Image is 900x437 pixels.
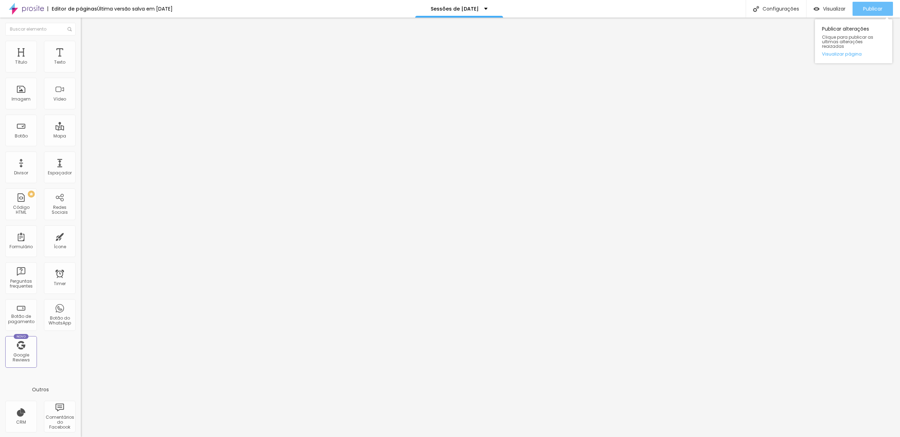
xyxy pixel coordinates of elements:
div: Novo [14,334,29,339]
div: Google Reviews [7,353,35,363]
p: Sessões de [DATE] [431,6,479,11]
div: Botão de pagamento [7,314,35,324]
div: Mapa [53,134,66,139]
div: Vídeo [53,97,66,102]
div: Redes Sociais [46,205,73,215]
div: Imagem [12,97,31,102]
div: Botão [15,134,28,139]
img: view-1.svg [814,6,819,12]
input: Buscar elemento [5,23,76,36]
button: Publicar [853,2,893,16]
div: CRM [16,420,26,425]
iframe: Editor [81,18,900,437]
div: Timer [54,281,66,286]
a: Visualizar página [822,52,885,56]
span: Publicar [863,6,882,12]
div: Perguntas frequentes [7,279,35,289]
span: Clique para publicar as ultimas alterações reaizadas [822,35,885,49]
div: Espaçador [48,171,72,175]
img: Icone [753,6,759,12]
div: Texto [54,60,65,65]
div: Divisor [14,171,28,175]
div: Título [15,60,27,65]
span: Visualizar [823,6,846,12]
div: Última versão salva em [DATE] [97,6,173,11]
div: Editor de páginas [47,6,97,11]
div: Botão do WhatsApp [46,316,73,326]
div: Ícone [54,244,66,249]
div: Código HTML [7,205,35,215]
button: Visualizar [806,2,853,16]
div: Formulário [9,244,33,249]
div: Publicar alterações [815,19,892,63]
div: Comentários do Facebook [46,415,73,430]
img: Icone [67,27,72,31]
